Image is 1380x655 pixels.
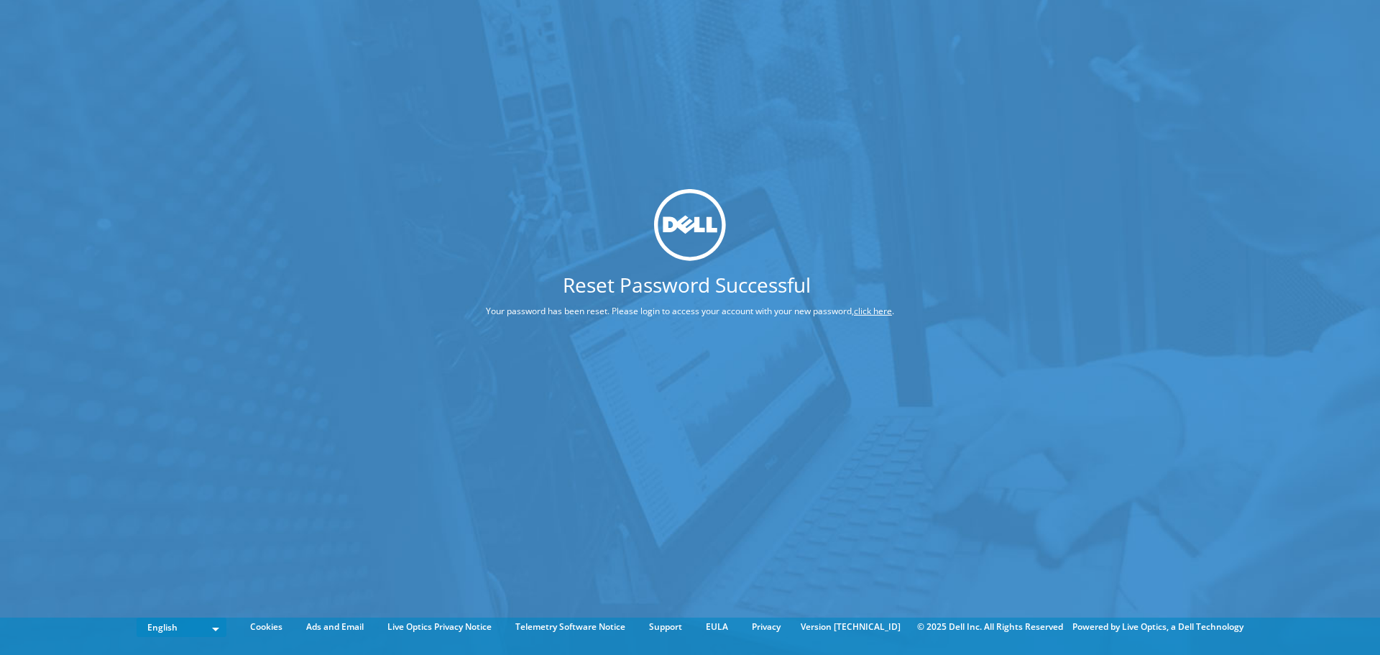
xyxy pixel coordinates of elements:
li: Powered by Live Optics, a Dell Technology [1072,619,1243,635]
a: EULA [695,619,739,635]
h1: Reset Password Successful [432,275,941,295]
li: © 2025 Dell Inc. All Rights Reserved [910,619,1070,635]
a: Support [638,619,693,635]
a: Privacy [741,619,791,635]
a: Ads and Email [295,619,374,635]
img: dell_svg_logo.svg [654,189,726,261]
a: click here [854,305,892,317]
a: Telemetry Software Notice [505,619,636,635]
p: Your password has been reset. Please login to access your account with your new password, . [432,303,948,319]
li: Version [TECHNICAL_ID] [793,619,908,635]
a: Cookies [239,619,293,635]
a: Live Optics Privacy Notice [377,619,502,635]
